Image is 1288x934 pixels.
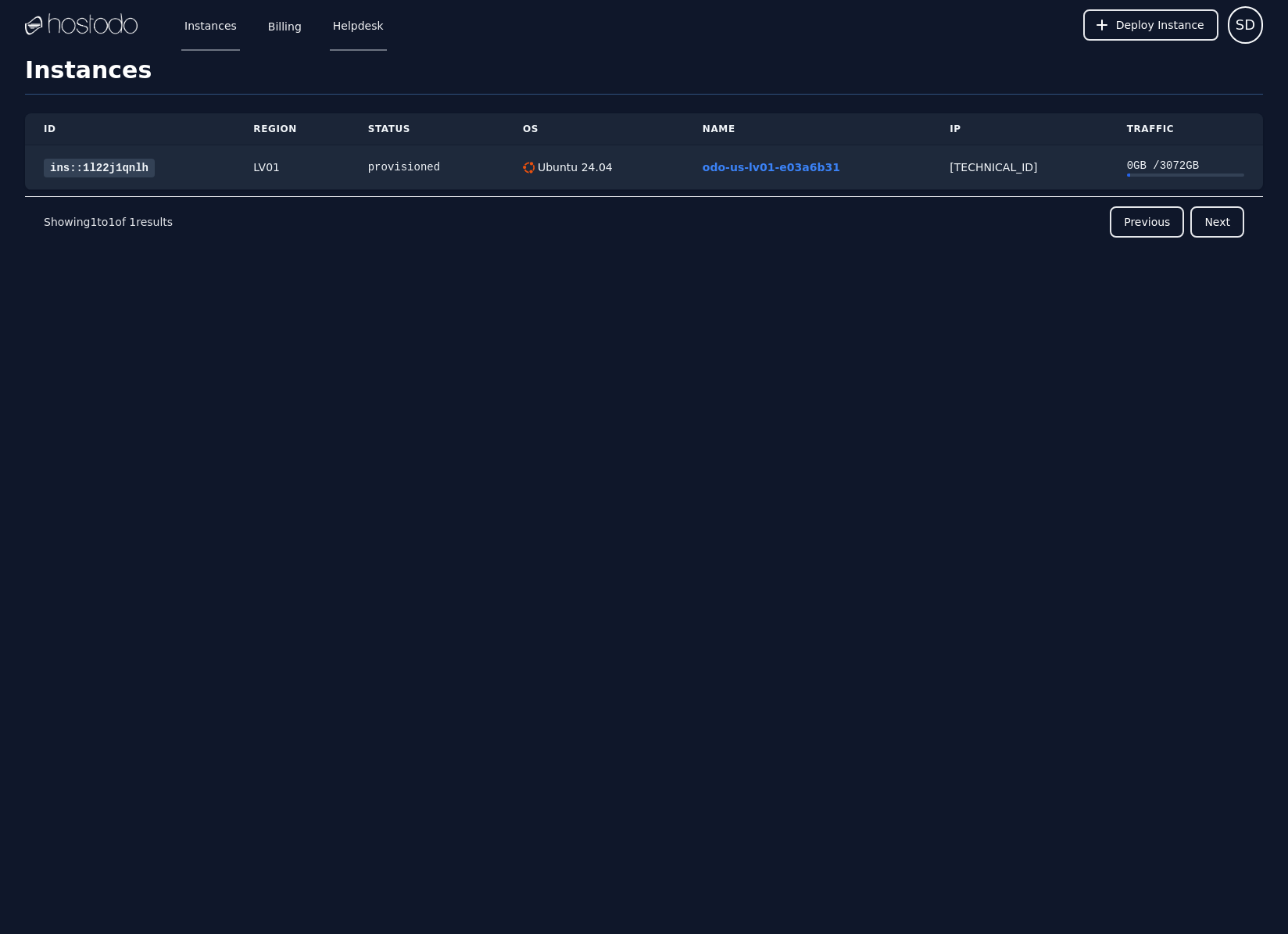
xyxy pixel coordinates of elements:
div: 0 GB / 3072 GB [1127,158,1244,174]
p: Showing to of results [44,214,173,230]
div: provisioned [368,159,485,175]
img: Ubuntu 24.04 [523,162,535,174]
button: Previous [1110,206,1184,238]
div: Ubuntu 24.04 [535,159,613,175]
th: Traffic [1108,113,1263,145]
th: Region [234,113,349,145]
button: Next [1190,206,1244,238]
a: odo-us-lv01-e03a6b31 [703,161,840,174]
span: 1 [90,216,97,228]
th: OS [504,113,684,145]
th: IP [931,113,1107,145]
th: Status [349,113,504,145]
div: LV01 [253,159,330,175]
h1: Instances [25,56,1263,95]
nav: Pagination [25,196,1263,247]
th: ID [25,113,234,145]
th: Name [684,113,931,145]
a: ins::1l22j1qnlh [44,159,155,177]
span: Deploy Instance [1116,17,1204,33]
button: User menu [1228,6,1263,44]
span: 1 [129,216,136,228]
span: 1 [108,216,115,228]
button: Deploy Instance [1083,9,1218,41]
div: [TECHNICAL_ID] [950,159,1089,175]
img: Logo [25,13,138,37]
span: SD [1236,14,1255,36]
